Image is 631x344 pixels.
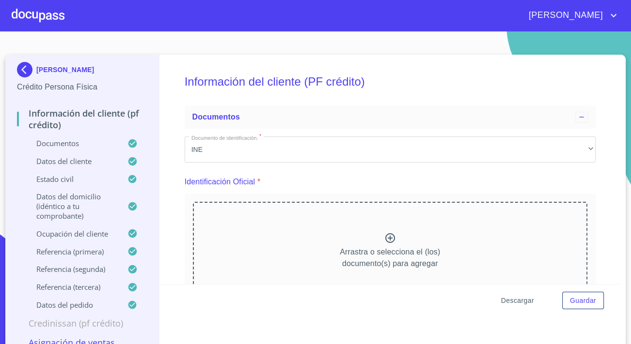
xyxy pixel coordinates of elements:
[17,62,36,77] img: Docupass spot blue
[17,300,127,310] p: Datos del pedido
[185,136,596,163] div: INE
[17,107,147,131] p: Información del cliente (PF crédito)
[340,246,440,269] p: Arrastra o selecciona el (los) documento(s) para agregar
[17,264,127,274] p: Referencia (segunda)
[17,138,127,148] p: Documentos
[562,292,604,310] button: Guardar
[17,81,147,93] p: Crédito Persona Física
[497,292,538,310] button: Descargar
[17,156,127,166] p: Datos del cliente
[501,295,534,307] span: Descargar
[192,113,240,121] span: Documentos
[570,295,596,307] span: Guardar
[185,176,255,188] p: Identificación Oficial
[185,105,596,129] div: Documentos
[17,192,127,221] p: Datos del domicilio (idéntico a tu comprobante)
[36,66,94,74] p: [PERSON_NAME]
[17,62,147,81] div: [PERSON_NAME]
[17,317,147,329] p: Credinissan (PF crédito)
[17,229,127,239] p: Ocupación del Cliente
[521,8,608,23] span: [PERSON_NAME]
[17,282,127,292] p: Referencia (tercera)
[17,174,127,184] p: Estado Civil
[17,247,127,256] p: Referencia (primera)
[185,62,596,102] h5: Información del cliente (PF crédito)
[521,8,619,23] button: account of current user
